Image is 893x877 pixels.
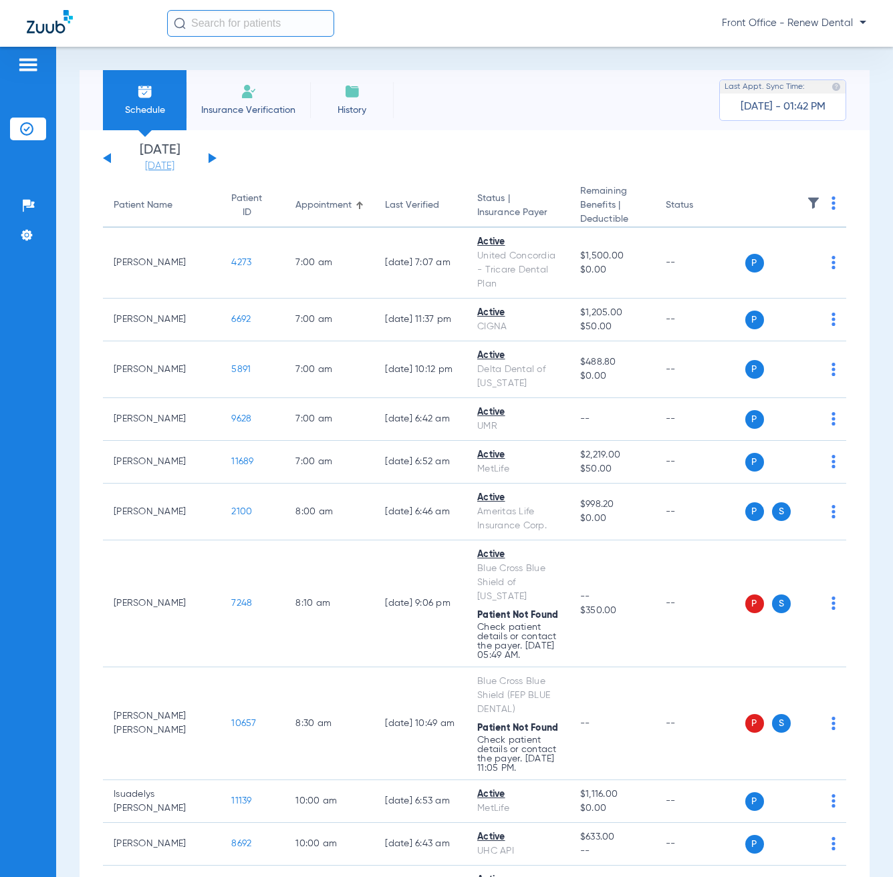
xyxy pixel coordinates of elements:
span: S [772,502,791,521]
td: [DATE] 7:07 AM [374,228,467,299]
div: CIGNA [477,320,559,334]
td: -- [655,441,745,484]
iframe: Chat Widget [826,813,893,877]
span: $0.00 [580,512,644,526]
img: group-dot-blue.svg [832,256,836,269]
span: Insurance Verification [197,104,300,117]
span: History [320,104,384,117]
div: Active [477,548,559,562]
td: [DATE] 6:43 AM [374,823,467,866]
span: $998.20 [580,498,644,512]
div: Blue Cross Blue Shield (FEP BLUE DENTAL) [477,675,559,717]
div: Appointment [295,198,364,212]
span: 2100 [231,507,252,516]
td: [PERSON_NAME] [103,823,221,866]
span: [DATE] - 01:42 PM [741,100,825,114]
td: [PERSON_NAME] [103,441,221,484]
div: United Concordia - Tricare Dental Plan [477,249,559,291]
td: -- [655,398,745,441]
div: Appointment [295,198,352,212]
span: Deductible [580,212,644,226]
div: MetLife [477,462,559,476]
li: [DATE] [120,144,200,173]
span: Schedule [113,104,176,117]
span: $0.00 [580,263,644,277]
img: hamburger-icon [17,57,39,73]
div: MetLife [477,802,559,816]
img: group-dot-blue.svg [832,412,836,425]
div: UMR [477,419,559,433]
span: Insurance Payer [477,206,559,220]
div: UHC API [477,844,559,858]
div: Blue Cross Blue Shield of [US_STATE] [477,562,559,604]
span: -- [580,590,644,604]
td: 8:00 AM [285,484,374,540]
td: 8:10 AM [285,540,374,667]
img: group-dot-blue.svg [832,505,836,518]
img: group-dot-blue.svg [832,596,836,610]
td: -- [655,823,745,866]
td: [DATE] 6:46 AM [374,484,467,540]
span: $633.00 [580,830,644,844]
img: group-dot-blue.svg [832,196,836,210]
span: $2,219.00 [580,448,644,462]
img: group-dot-blue.svg [832,363,836,376]
img: group-dot-blue.svg [832,794,836,808]
td: [DATE] 10:12 PM [374,341,467,398]
span: S [772,714,791,733]
td: [PERSON_NAME] [PERSON_NAME] [103,667,221,780]
td: [PERSON_NAME] [103,341,221,398]
img: Search Icon [174,17,186,29]
input: Search for patients [167,10,334,37]
img: last sync help info [832,82,841,92]
div: Active [477,306,559,320]
span: $0.00 [580,369,644,383]
div: Patient ID [231,192,274,220]
td: -- [655,341,745,398]
td: 10:00 AM [285,823,374,866]
span: P [745,714,764,733]
td: [DATE] 6:53 AM [374,780,467,823]
td: -- [655,484,745,540]
td: 7:00 AM [285,441,374,484]
span: P [745,502,764,521]
td: -- [655,540,745,667]
span: $1,205.00 [580,306,644,320]
td: Isuadelys [PERSON_NAME] [103,780,221,823]
img: Zuub Logo [27,10,73,33]
span: P [745,792,764,811]
div: Patient Name [114,198,210,212]
td: 7:00 AM [285,299,374,341]
div: Active [477,491,559,505]
div: Active [477,349,559,363]
div: Active [477,235,559,249]
img: filter.svg [807,196,820,210]
span: P [745,594,764,613]
img: group-dot-blue.svg [832,313,836,326]
span: P [745,453,764,472]
img: group-dot-blue.svg [832,717,836,730]
td: [PERSON_NAME] [103,484,221,540]
span: P [745,410,764,429]
div: Active [477,448,559,462]
div: Patient ID [231,192,262,220]
span: -- [580,719,590,728]
td: 7:00 AM [285,228,374,299]
span: S [772,594,791,613]
td: -- [655,228,745,299]
span: $1,116.00 [580,787,644,802]
td: -- [655,780,745,823]
td: -- [655,299,745,341]
td: [DATE] 10:49 AM [374,667,467,780]
span: -- [580,844,644,858]
td: 10:00 AM [285,780,374,823]
div: Active [477,830,559,844]
span: 8692 [231,839,251,848]
img: Manual Insurance Verification [241,83,257,100]
th: Status [655,184,745,228]
div: Delta Dental of [US_STATE] [477,363,559,391]
td: [PERSON_NAME] [103,540,221,667]
td: [PERSON_NAME] [103,228,221,299]
span: 11139 [231,796,251,806]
